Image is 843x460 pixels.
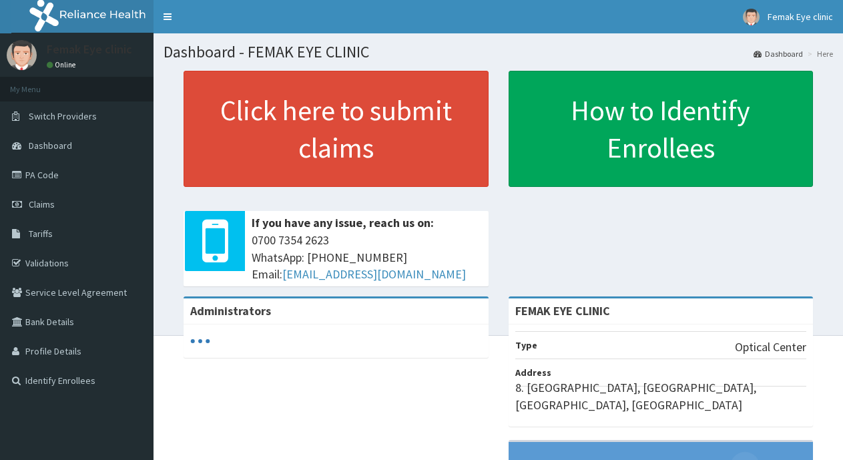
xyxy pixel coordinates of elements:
[190,331,210,351] svg: audio-loading
[804,48,833,59] li: Here
[29,140,72,152] span: Dashboard
[515,367,551,379] b: Address
[184,71,489,187] a: Click here to submit claims
[743,9,760,25] img: User Image
[29,110,97,122] span: Switch Providers
[515,303,610,318] strong: FEMAK EYE CLINIC
[252,215,434,230] b: If you have any issue, reach us on:
[509,71,814,187] a: How to Identify Enrollees
[282,266,466,282] a: [EMAIL_ADDRESS][DOMAIN_NAME]
[190,303,271,318] b: Administrators
[515,379,807,413] p: 8. [GEOGRAPHIC_DATA], [GEOGRAPHIC_DATA], [GEOGRAPHIC_DATA], [GEOGRAPHIC_DATA]
[768,11,833,23] span: Femak Eye clinic
[29,198,55,210] span: Claims
[252,232,482,283] span: 0700 7354 2623 WhatsApp: [PHONE_NUMBER] Email:
[515,339,537,351] b: Type
[47,43,132,55] p: Femak Eye clinic
[29,228,53,240] span: Tariffs
[164,43,833,61] h1: Dashboard - FEMAK EYE CLINIC
[47,60,79,69] a: Online
[735,338,806,356] p: Optical Center
[7,40,37,70] img: User Image
[754,48,803,59] a: Dashboard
